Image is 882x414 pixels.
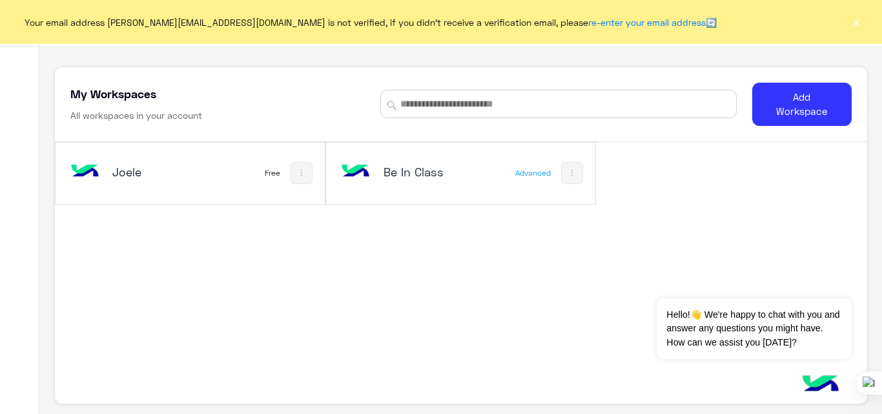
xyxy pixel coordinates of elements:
[588,17,706,28] a: re-enter your email address
[70,109,202,122] h6: All workspaces in your account
[384,164,472,180] h5: Be In Class
[265,168,280,178] div: Free
[752,83,852,126] button: Add Workspace
[515,168,551,178] div: Advanced
[25,16,717,29] span: Your email address [PERSON_NAME][EMAIL_ADDRESS][DOMAIN_NAME] is not verified, if you didn't recei...
[850,16,863,28] button: ×
[798,362,843,408] img: hulul-logo.png
[338,154,373,189] img: bot image
[70,86,156,101] h5: My Workspaces
[657,298,851,359] span: Hello!👋 We're happy to chat with you and answer any questions you might have. How can we assist y...
[67,154,102,189] img: bot image
[112,164,201,180] h5: Joele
